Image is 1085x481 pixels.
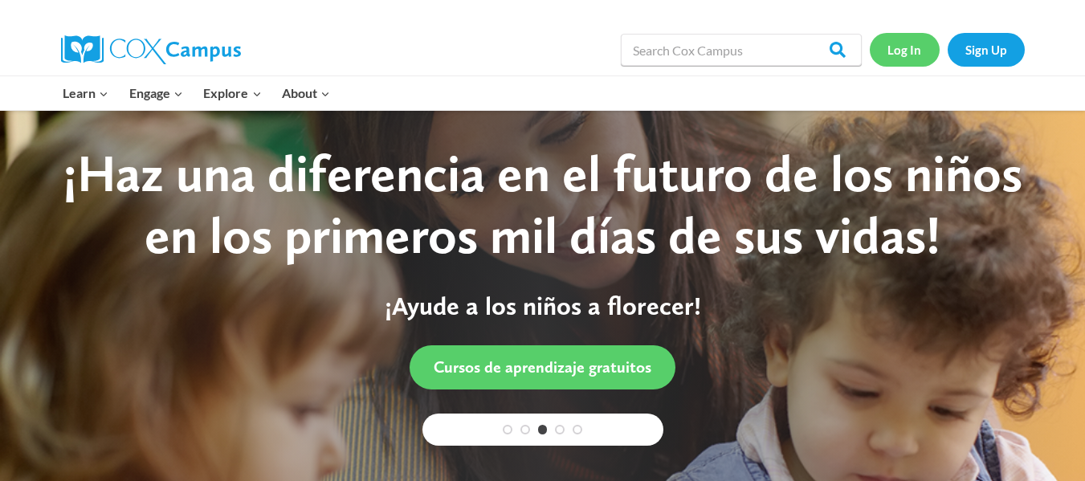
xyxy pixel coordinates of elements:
a: 1 [503,425,512,434]
a: Log In [870,33,940,66]
a: 3 [538,425,548,434]
nav: Secondary Navigation [870,33,1025,66]
span: Cursos de aprendizaje gratuitos [434,357,651,377]
nav: Primary Navigation [53,76,341,110]
button: Child menu of Learn [53,76,120,110]
input: Search Cox Campus [621,34,862,66]
a: 2 [520,425,530,434]
a: Sign Up [948,33,1025,66]
a: Cursos de aprendizaje gratuitos [410,345,675,389]
a: 4 [555,425,565,434]
p: ¡Ayude a los niños a florecer! [41,291,1045,321]
button: Child menu of Explore [194,76,272,110]
div: ¡Haz una diferencia en el futuro de los niños en los primeros mil días de sus vidas! [41,143,1045,267]
button: Child menu of About [271,76,341,110]
a: 5 [573,425,582,434]
button: Child menu of Engage [119,76,194,110]
img: Cox Campus [61,35,241,64]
